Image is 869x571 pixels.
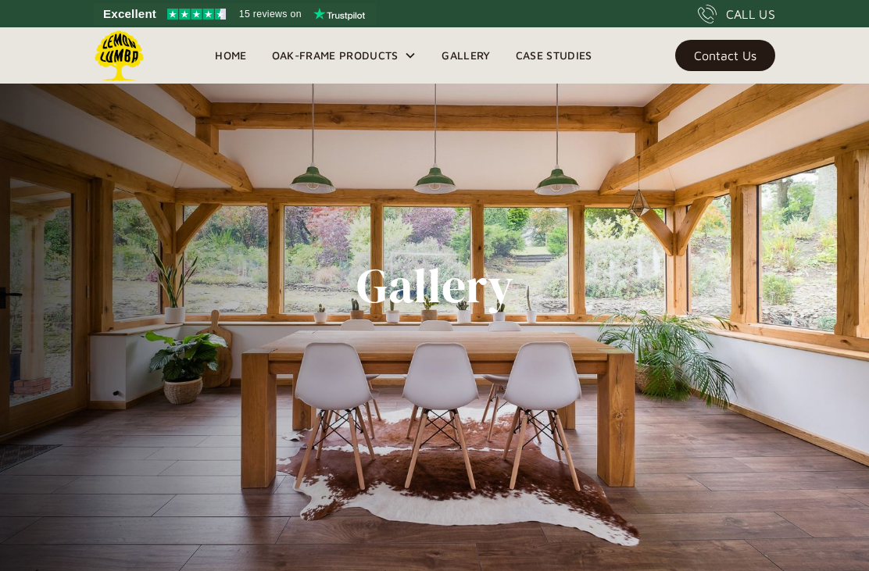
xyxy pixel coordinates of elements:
[272,46,399,65] div: Oak-Frame Products
[356,259,513,313] h1: Gallery
[94,3,376,25] a: See Lemon Lumba reviews on Trustpilot
[698,5,775,23] a: CALL US
[239,5,302,23] span: 15 reviews on
[726,5,775,23] div: CALL US
[103,5,156,23] span: Excellent
[259,27,430,84] div: Oak-Frame Products
[675,40,775,71] a: Contact Us
[429,44,502,67] a: Gallery
[167,9,226,20] img: Trustpilot 4.5 stars
[503,44,605,67] a: Case Studies
[694,50,756,61] div: Contact Us
[202,44,259,67] a: Home
[313,8,365,20] img: Trustpilot logo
